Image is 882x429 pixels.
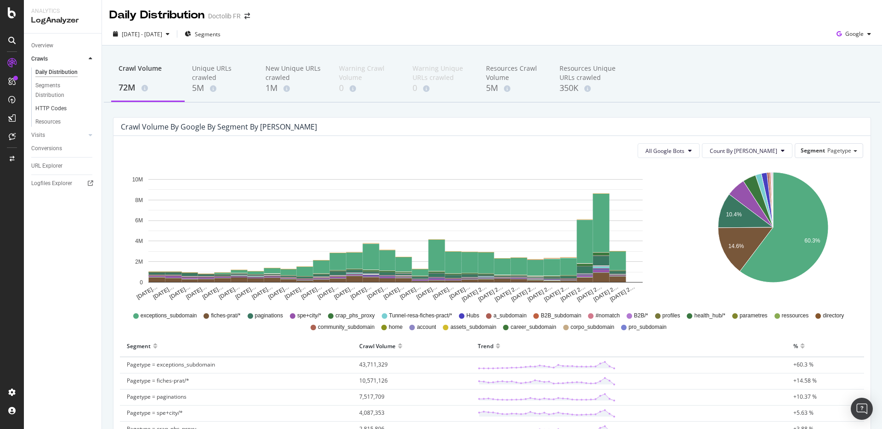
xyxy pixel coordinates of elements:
text: 60.3% [804,237,820,244]
text: 2M [135,259,143,265]
div: 1M [266,82,324,94]
div: % [793,339,798,353]
div: URL Explorer [31,161,62,171]
div: Unique URLs crawled [192,64,251,82]
span: Pagetype = fiches-prat/* [127,377,189,384]
div: Crawl Volume by google by Segment by [PERSON_NAME] [121,122,317,131]
span: +14.58 % [793,377,817,384]
div: Segment [127,339,151,353]
div: Resources Crawl Volume [486,64,545,82]
span: paginations [255,312,283,320]
div: Open Intercom Messenger [851,398,873,420]
span: +10.37 % [793,393,817,401]
span: Segments [195,30,220,38]
button: All Google Bots [638,143,700,158]
span: pro_subdomain [628,323,667,331]
text: 10M [132,176,143,183]
div: LogAnalyzer [31,15,94,26]
div: Crawl Volume [359,339,396,353]
a: Visits [31,130,86,140]
text: 10.4% [726,211,742,218]
span: Segment [801,147,825,154]
span: crap_phs_proxy [335,312,374,320]
span: Google [845,30,864,38]
div: Crawls [31,54,48,64]
div: Resources [35,117,61,127]
text: 8M [135,197,143,203]
a: Segments Distribution [35,81,95,100]
span: 7,517,709 [359,393,384,401]
span: Pagetype = spe+city/* [127,409,183,417]
span: B2B_subdomain [541,312,581,320]
span: spe+city/* [297,312,321,320]
div: Conversions [31,144,62,153]
div: Warning Unique URLs crawled [413,64,471,82]
a: Resources [35,117,95,127]
span: exceptions_subdomain [141,312,197,320]
div: 5M [486,82,545,94]
span: parametres [740,312,768,320]
span: corpo_subdomain [571,323,614,331]
div: Visits [31,130,45,140]
div: arrow-right-arrow-left [244,13,250,19]
span: profiles [662,312,680,320]
div: Warning Crawl Volume [339,64,398,82]
span: Pagetype = paginations [127,393,187,401]
div: Doctolib FR [208,11,241,21]
div: Daily Distribution [109,7,204,23]
div: Analytics [31,7,94,15]
button: Count By [PERSON_NAME] [702,143,792,158]
span: account [417,323,436,331]
a: Logfiles Explorer [31,179,95,188]
span: #nomatch [595,312,620,320]
div: 5M [192,82,251,94]
span: Pagetype = exceptions_subdomain [127,361,215,368]
div: Trend [478,339,493,353]
button: [DATE] - [DATE] [109,27,173,41]
span: a_subdomain [493,312,526,320]
span: community_subdomain [318,323,374,331]
div: 350K [560,82,618,94]
span: 10,571,126 [359,377,388,384]
span: career_subdomain [510,323,556,331]
span: +5.63 % [793,409,814,417]
span: Hubs [466,312,479,320]
span: All Google Bots [645,147,684,155]
div: HTTP Codes [35,104,67,113]
span: home [389,323,402,331]
div: 0 [413,82,471,94]
a: URL Explorer [31,161,95,171]
text: 14.6% [728,243,744,249]
div: Segments Distribution [35,81,86,100]
text: 6M [135,218,143,224]
svg: A chart. [684,165,861,303]
span: 4,087,353 [359,409,384,417]
text: 0 [140,279,143,286]
span: B2B/* [634,312,648,320]
span: ressources [782,312,809,320]
div: Resources Unique URLs crawled [560,64,618,82]
a: HTTP Codes [35,104,95,113]
span: [DATE] - [DATE] [122,30,162,38]
span: health_hub/* [694,312,725,320]
div: 72M [119,82,177,94]
a: Conversions [31,144,95,153]
svg: A chart. [121,165,670,303]
span: fiches-prat/* [211,312,240,320]
div: Crawl Volume [119,64,177,81]
div: New Unique URLs crawled [266,64,324,82]
a: Overview [31,41,95,51]
div: Logfiles Explorer [31,179,72,188]
span: directory [823,312,844,320]
button: Segments [181,27,224,41]
span: +60.3 % [793,361,814,368]
span: assets_subdomain [450,323,496,331]
div: 0 [339,82,398,94]
span: 43,711,329 [359,361,388,368]
button: Google [833,27,875,41]
a: Crawls [31,54,86,64]
div: Overview [31,41,53,51]
span: Pagetype [827,147,851,154]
